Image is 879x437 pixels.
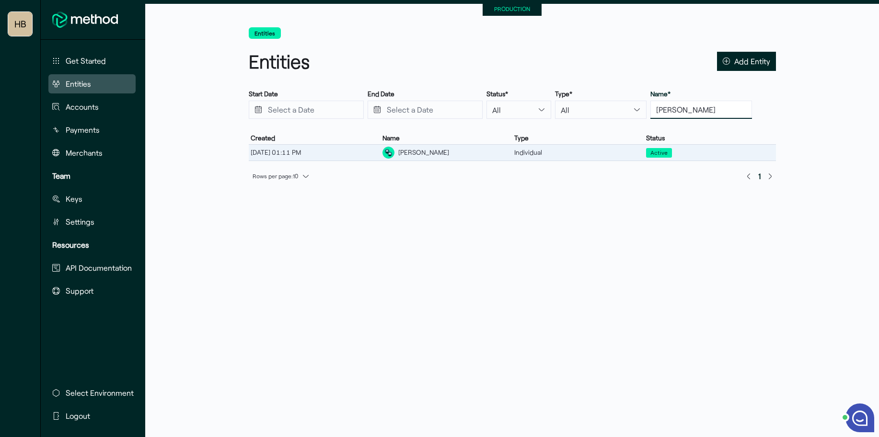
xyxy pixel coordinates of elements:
[52,170,70,182] span: Team
[494,5,530,12] small: PRODUCTION
[66,387,134,399] span: Select Environment
[48,258,136,277] button: API Documentation
[398,148,449,158] div: [PERSON_NAME]
[650,101,752,119] input: Kevin Doyle
[382,147,394,159] div: Bank
[650,149,668,157] span: Active
[66,101,99,113] span: Accounts
[717,52,776,71] button: Add Entity
[249,90,278,98] label: Start Date
[555,90,572,98] label: Type*
[512,146,644,159] div: Individual
[743,171,754,182] button: Previous page
[48,143,136,162] button: Merchants
[249,145,776,161] tr: [DATE] 01:11 PM[PERSON_NAME]IndividualActive
[734,55,770,68] span: Add Entity
[52,11,118,28] img: MethodFi Logo
[251,134,275,142] span: Created
[48,406,138,425] button: Logout
[764,171,776,182] button: Next page
[66,262,132,274] span: API Documentation
[368,101,483,119] input: Press the down key to open a popover containing a calendar.
[249,146,381,159] div: [DATE] 01:11 PM
[66,193,82,205] span: Keys
[66,410,90,422] span: Logout
[249,48,509,75] h1: Entities
[368,90,394,98] label: End Date
[382,134,400,142] span: Name
[48,74,136,93] button: Entities
[249,27,281,39] button: Entities
[48,189,136,208] button: Keys
[8,12,32,36] button: Highway Benefits
[66,147,103,159] span: Merchants
[66,124,100,136] span: Payments
[650,90,671,98] label: Name*
[253,170,298,183] span: Rows per page : 10
[48,51,136,70] button: Get Started
[646,134,665,142] span: Status
[514,134,529,142] span: Type
[52,240,89,249] strong: Resources
[486,90,508,98] label: Status*
[48,120,136,139] button: Payments
[646,148,672,158] span: Active
[48,212,136,231] button: Settings
[249,101,364,119] input: Press the down key to open a popover containing a calendar.
[48,281,136,300] button: Support
[48,383,138,402] button: Select Environment
[52,239,89,251] span: Resources
[249,27,776,41] nav: breadcrumb
[754,169,764,184] button: Page 1 of 1
[249,171,313,182] button: Rows per page:10
[758,170,761,183] span: 1
[48,97,136,116] button: Accounts
[52,171,70,180] strong: Team
[66,78,91,90] span: Entities
[14,14,26,34] span: HB
[66,216,94,228] span: Settings
[66,55,106,67] span: Get Started
[66,285,93,297] span: Support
